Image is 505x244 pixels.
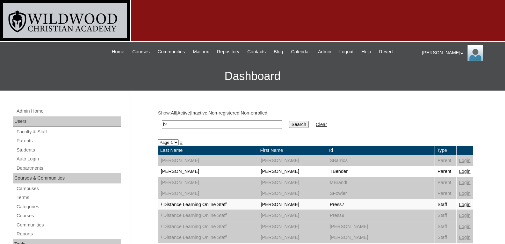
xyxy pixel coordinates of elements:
[289,121,309,128] input: Search
[358,48,374,55] a: Help
[327,166,435,177] td: TBender
[158,166,258,177] td: [PERSON_NAME]
[339,48,354,55] span: Logout
[16,137,121,145] a: Parents
[158,177,258,188] td: [PERSON_NAME]
[327,210,435,221] td: Press9
[13,173,121,183] div: Courses & Communities
[190,48,212,55] a: Mailbox
[158,199,258,210] td: / Distance Learning Online Staff
[3,3,127,38] img: logo-white.png
[193,48,209,55] span: Mailbox
[16,212,121,220] a: Courses
[258,188,327,199] td: [PERSON_NAME]
[435,177,456,188] td: Parent
[247,48,266,55] span: Contacts
[327,199,435,210] td: Press7
[258,199,327,210] td: [PERSON_NAME]
[155,48,188,55] a: Communities
[214,48,242,55] a: Repository
[16,146,121,154] a: Students
[435,199,456,210] td: Staff
[180,140,183,145] a: »
[132,48,150,55] span: Courses
[467,45,483,61] img: Jill Isaac
[435,232,456,243] td: Staff
[217,48,239,55] span: Repository
[112,48,124,55] span: Home
[459,158,471,163] a: Login
[258,166,327,177] td: [PERSON_NAME]
[274,48,283,55] span: Blog
[258,146,327,155] td: First Name
[422,45,499,61] div: [PERSON_NAME]
[109,48,127,55] a: Home
[459,169,471,174] a: Login
[315,48,335,55] a: Admin
[158,232,258,243] td: / Distance Learning Online Staff
[16,107,121,115] a: Admin Home
[459,180,471,185] a: Login
[435,188,456,199] td: Parent
[177,110,190,115] a: Active
[327,146,435,155] td: Id
[435,155,456,166] td: Parent
[244,48,269,55] a: Contacts
[158,48,185,55] span: Communities
[435,166,456,177] td: Parent
[327,221,435,232] td: [PERSON_NAME]
[459,224,471,229] a: Login
[336,48,357,55] a: Logout
[258,177,327,188] td: [PERSON_NAME]
[16,164,121,172] a: Departments
[327,177,435,188] td: MBrandt
[258,210,327,221] td: [PERSON_NAME]
[129,48,153,55] a: Courses
[158,221,258,232] td: / Distance Learning Online Staff
[288,48,313,55] a: Calendar
[16,155,121,163] a: Auto Login
[241,110,267,115] a: Non-enrolled
[258,155,327,166] td: [PERSON_NAME]
[376,48,396,55] a: Revert
[435,146,456,155] td: Type
[271,48,286,55] a: Blog
[327,188,435,199] td: SFowler
[16,221,121,229] a: Communities
[291,48,310,55] span: Calendar
[258,221,327,232] td: [PERSON_NAME]
[158,155,258,166] td: [PERSON_NAME]
[158,188,258,199] td: [PERSON_NAME]
[435,210,456,221] td: Staff
[209,110,240,115] a: Non-registered
[316,122,327,127] a: Clear
[327,155,435,166] td: SBarrios
[16,194,121,202] a: Terms
[16,185,121,193] a: Campuses
[435,221,456,232] td: Staff
[3,62,502,91] h3: Dashboard
[362,48,371,55] span: Help
[459,235,471,240] a: Login
[16,128,121,136] a: Faculty & Staff
[459,213,471,218] a: Login
[459,191,471,196] a: Login
[459,202,471,207] a: Login
[16,230,121,238] a: Reports
[162,120,282,129] input: Search
[327,232,435,243] td: [PERSON_NAME]
[158,210,258,221] td: / Distance Learning Online Staff
[171,110,176,115] a: All
[379,48,393,55] span: Revert
[16,203,121,211] a: Categories
[158,146,258,155] td: Last Name
[318,48,331,55] span: Admin
[13,116,121,127] div: Users
[258,232,327,243] td: [PERSON_NAME]
[158,110,473,132] div: Show: | | | |
[191,110,207,115] a: Inactive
